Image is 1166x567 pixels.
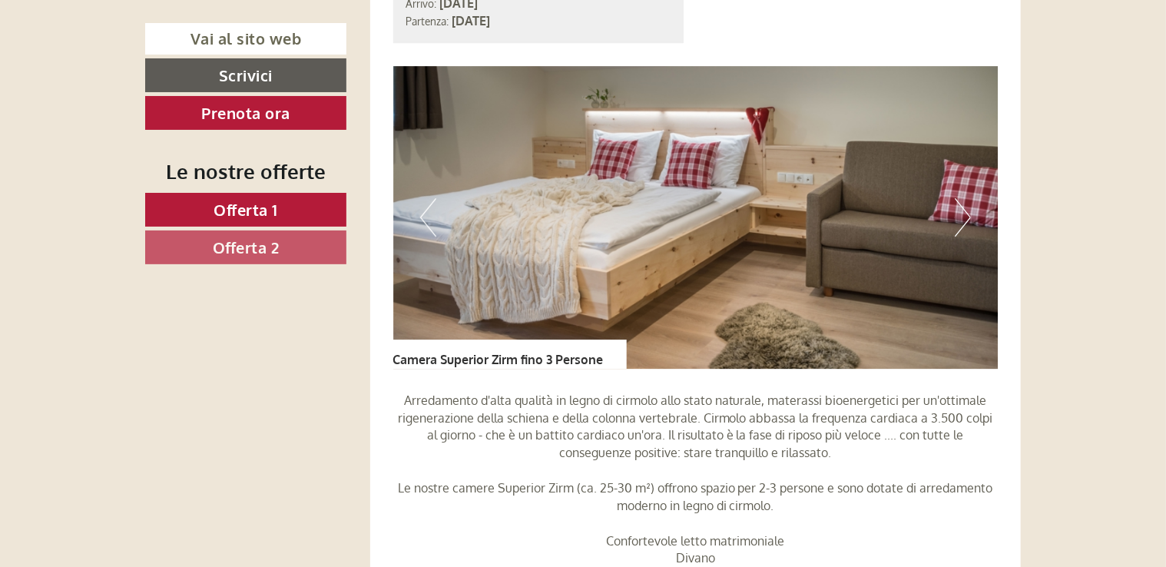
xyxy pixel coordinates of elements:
[452,13,491,28] b: [DATE]
[145,157,346,185] div: Le nostre offerte
[275,12,331,38] div: [DATE]
[213,237,280,257] span: Offerta 2
[214,200,278,220] span: Offerta 1
[420,198,436,237] button: Previous
[522,398,606,432] button: Invia
[23,45,233,57] div: Berghotel Alpenrast
[406,15,449,28] small: Partenza:
[145,23,346,55] a: Vai al sito web
[393,340,627,369] div: Camera Superior Zirm fino 3 Persone
[393,66,999,369] img: image
[145,58,346,92] a: Scrivici
[145,96,346,130] a: Prenota ora
[12,41,240,88] div: Buon giorno, come possiamo aiutarla?
[955,198,971,237] button: Next
[23,75,233,85] small: 15:47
